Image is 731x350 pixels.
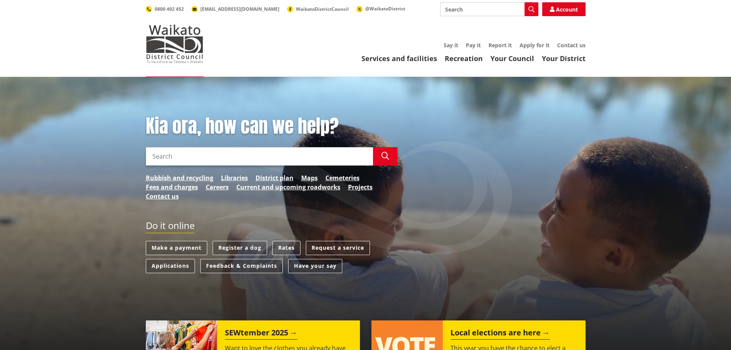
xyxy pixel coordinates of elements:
span: @WaikatoDistrict [365,5,405,12]
h2: SEWtember 2025 [225,328,297,340]
a: Cemeteries [325,173,360,182]
a: Contact us [146,192,179,201]
a: Rubbish and recycling [146,173,213,182]
a: Services and facilities [361,54,437,63]
a: Pay it [466,41,481,49]
a: Applications [146,259,195,273]
a: Register a dog [213,241,267,255]
a: Maps [301,173,318,182]
h2: Do it online [146,220,195,234]
a: Apply for it [520,41,549,49]
a: Your District [542,54,586,63]
a: Fees and charges [146,182,198,192]
a: Projects [348,182,373,192]
span: WaikatoDistrictCouncil [296,6,349,12]
a: Libraries [221,173,248,182]
a: Recreation [445,54,483,63]
a: WaikatoDistrictCouncil [287,6,349,12]
a: Feedback & Complaints [200,259,283,273]
span: [EMAIL_ADDRESS][DOMAIN_NAME] [200,6,279,12]
a: Current and upcoming roadworks [236,182,340,192]
a: Request a service [306,241,370,255]
a: Rates [272,241,300,255]
input: Search input [440,2,538,16]
span: 0800 492 452 [155,6,184,12]
a: Report it [488,41,512,49]
h2: Local elections are here [450,328,550,340]
a: @WaikatoDistrict [356,5,405,12]
input: Search input [146,147,373,166]
a: Contact us [557,41,586,49]
h1: Kia ora, how can we help? [146,115,398,138]
a: Account [542,2,586,16]
a: Make a payment [146,241,207,255]
a: District plan [256,173,294,182]
a: 0800 492 452 [146,6,184,12]
a: Careers [206,182,229,192]
a: Have your say [288,259,342,273]
img: Waikato District Council - Te Kaunihera aa Takiwaa o Waikato [146,25,203,63]
a: Your Council [490,54,534,63]
a: [EMAIL_ADDRESS][DOMAIN_NAME] [191,6,279,12]
a: Say it [444,41,458,49]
